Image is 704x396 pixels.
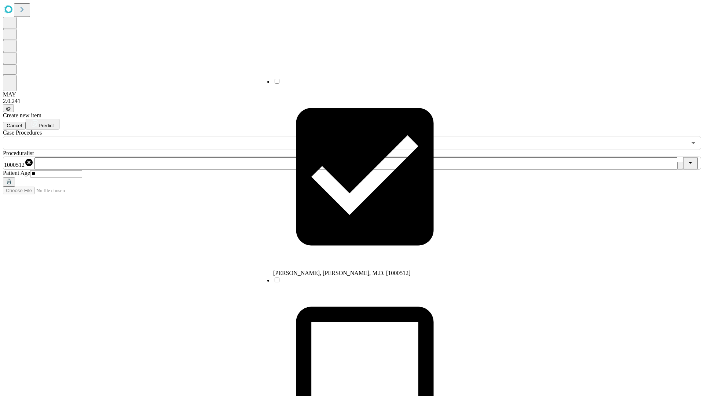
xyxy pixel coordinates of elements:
[3,129,42,136] span: Scheduled Procedure
[3,150,34,156] span: Proceduralist
[3,98,701,104] div: 2.0.241
[273,270,411,276] span: [PERSON_NAME], [PERSON_NAME], M.D. [1000512]
[677,162,683,169] button: Clear
[3,112,41,118] span: Create new item
[4,158,33,168] div: 1000512
[3,91,701,98] div: MAY
[38,123,54,128] span: Predict
[7,123,22,128] span: Cancel
[3,104,14,112] button: @
[688,138,698,148] button: Open
[6,106,11,111] span: @
[26,119,59,129] button: Predict
[3,170,30,176] span: Patient Age
[4,162,25,168] span: 1000512
[683,157,698,169] button: Close
[3,122,26,129] button: Cancel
